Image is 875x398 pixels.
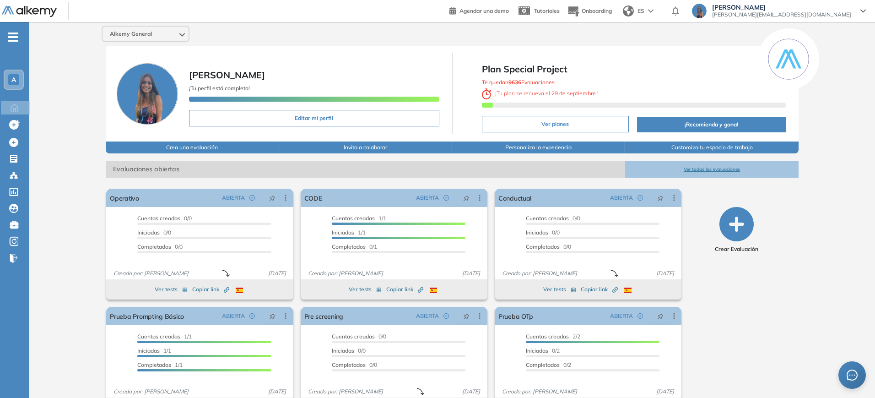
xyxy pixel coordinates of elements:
span: 0/0 [526,229,560,236]
button: Ver tests [349,284,382,295]
span: check-circle [249,195,255,201]
b: 29 de septiembre [550,90,597,97]
i: - [8,36,18,38]
button: pushpin [262,191,282,205]
span: A [11,76,16,83]
span: Completados [137,361,171,368]
img: ESP [624,288,632,293]
img: Logo [2,6,57,17]
span: 0/0 [332,361,377,368]
span: Cuentas creadas [332,215,375,222]
span: Completados [332,361,366,368]
button: Personaliza la experiencia [452,142,625,153]
button: Onboarding [567,1,612,21]
span: 1/1 [137,333,192,340]
span: pushpin [463,312,470,320]
span: Alkemy General [110,30,152,38]
span: [DATE] [653,387,678,396]
span: 0/0 [332,347,366,354]
span: Creado por: [PERSON_NAME] [110,269,192,278]
span: Cuentas creadas [332,333,375,340]
span: ABIERTA [610,194,633,202]
span: 0/0 [137,229,171,236]
span: Cuentas creadas [526,215,569,222]
span: Iniciadas [332,229,354,236]
span: 0/2 [526,361,571,368]
button: pushpin [262,309,282,323]
span: 0/0 [526,215,580,222]
button: Ver planes [482,116,629,132]
button: pushpin [650,309,670,323]
span: Completados [332,243,366,250]
button: Ver tests [543,284,576,295]
a: Agendar una demo [449,5,509,16]
button: Editar mi perfil [189,110,439,126]
a: Prueba OTp [498,307,533,325]
span: ABIERTA [416,312,439,320]
span: [PERSON_NAME][EMAIL_ADDRESS][DOMAIN_NAME] [712,11,851,18]
button: Ver todas las evaluaciones [625,161,798,178]
span: Cuentas creadas [137,215,180,222]
span: pushpin [657,312,664,320]
span: message [847,370,858,381]
span: Creado por: [PERSON_NAME] [498,269,581,278]
span: [PERSON_NAME] [712,4,851,11]
button: Copiar link [581,284,618,295]
span: Completados [137,243,171,250]
button: pushpin [456,309,476,323]
span: 0/0 [137,215,192,222]
span: Crear Evaluación [715,245,758,253]
span: Iniciadas [526,229,548,236]
span: [DATE] [459,269,484,278]
button: ¡Recomienda y gana! [637,117,786,132]
a: CODE [304,189,322,207]
span: pushpin [269,194,275,202]
a: Prueba Prompting Básico [110,307,184,325]
span: [DATE] [653,269,678,278]
img: world [623,5,634,16]
img: clock-svg [482,88,492,99]
span: ABIERTA [222,312,245,320]
button: pushpin [650,191,670,205]
span: Te quedan Evaluaciones [482,79,555,86]
span: check-circle [637,313,643,319]
span: Copiar link [581,285,618,294]
button: Ver tests [155,284,188,295]
span: [DATE] [265,269,290,278]
img: arrow [648,9,654,13]
span: check-circle [249,313,255,319]
button: Crea una evaluación [106,142,279,153]
button: Copiar link [192,284,229,295]
span: 0/0 [137,243,183,250]
span: Cuentas creadas [137,333,180,340]
button: Customiza tu espacio de trabajo [625,142,798,153]
span: Completados [526,243,560,250]
span: 0/0 [526,243,571,250]
span: Plan Special Project [482,62,786,76]
span: Copiar link [386,285,423,294]
span: [PERSON_NAME] [189,69,265,81]
button: Invita a colaborar [279,142,452,153]
span: Creado por: [PERSON_NAME] [304,269,387,278]
button: Crear Evaluación [715,207,758,253]
span: Creado por: [PERSON_NAME] [110,387,192,396]
span: [DATE] [265,387,290,396]
span: pushpin [269,312,275,320]
img: ESP [236,288,243,293]
span: Evaluaciones abiertas [106,161,625,178]
span: Iniciadas [137,229,160,236]
span: 1/1 [137,347,171,354]
span: Tutoriales [534,7,560,14]
span: ABIERTA [416,194,439,202]
span: Cuentas creadas [526,333,569,340]
a: Pre screening [304,307,344,325]
span: 0/2 [526,347,560,354]
span: check-circle [443,195,449,201]
span: check-circle [637,195,643,201]
img: Foto de perfil [117,63,178,125]
button: Copiar link [386,284,423,295]
b: 9636 [508,79,521,86]
span: ABIERTA [222,194,245,202]
span: Onboarding [582,7,612,14]
span: check-circle [443,313,449,319]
